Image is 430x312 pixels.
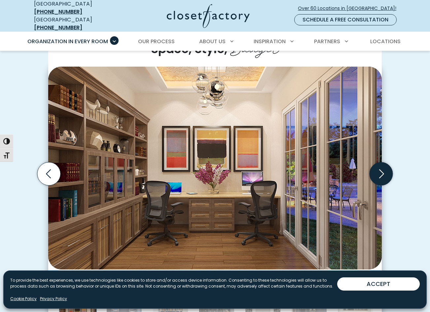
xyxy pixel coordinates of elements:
[294,14,397,25] a: Schedule a Free Consultation
[34,16,115,32] div: [GEOGRAPHIC_DATA]
[23,32,407,51] nav: Primary Menu
[367,160,395,188] button: Next slide
[34,24,82,31] a: [PHONE_NUMBER]
[167,4,250,28] img: Closet Factory Logo
[10,296,37,302] a: Cookie Policy
[298,5,402,12] span: Over 60 Locations in [GEOGRAPHIC_DATA]!
[370,38,401,45] span: Locations
[254,38,286,45] span: Inspiration
[35,160,63,188] button: Previous slide
[48,67,382,269] img: Home office cabinetry in Rocky Mountain melamine with dual work stations and glass paneled doors.
[298,3,402,14] a: Over 60 Locations in [GEOGRAPHIC_DATA]!
[27,38,108,45] span: Organization in Every Room
[34,8,82,16] a: [PHONE_NUMBER]
[138,38,175,45] span: Our Process
[199,38,226,45] span: About Us
[337,277,420,291] button: ACCEPT
[48,269,382,281] figcaption: Home office cabinetry in [GEOGRAPHIC_DATA] melamine with dual work stations and glass paneled doors.
[10,277,337,289] p: To provide the best experiences, we use technologies like cookies to store and/or access device i...
[314,38,340,45] span: Partners
[40,296,67,302] a: Privacy Policy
